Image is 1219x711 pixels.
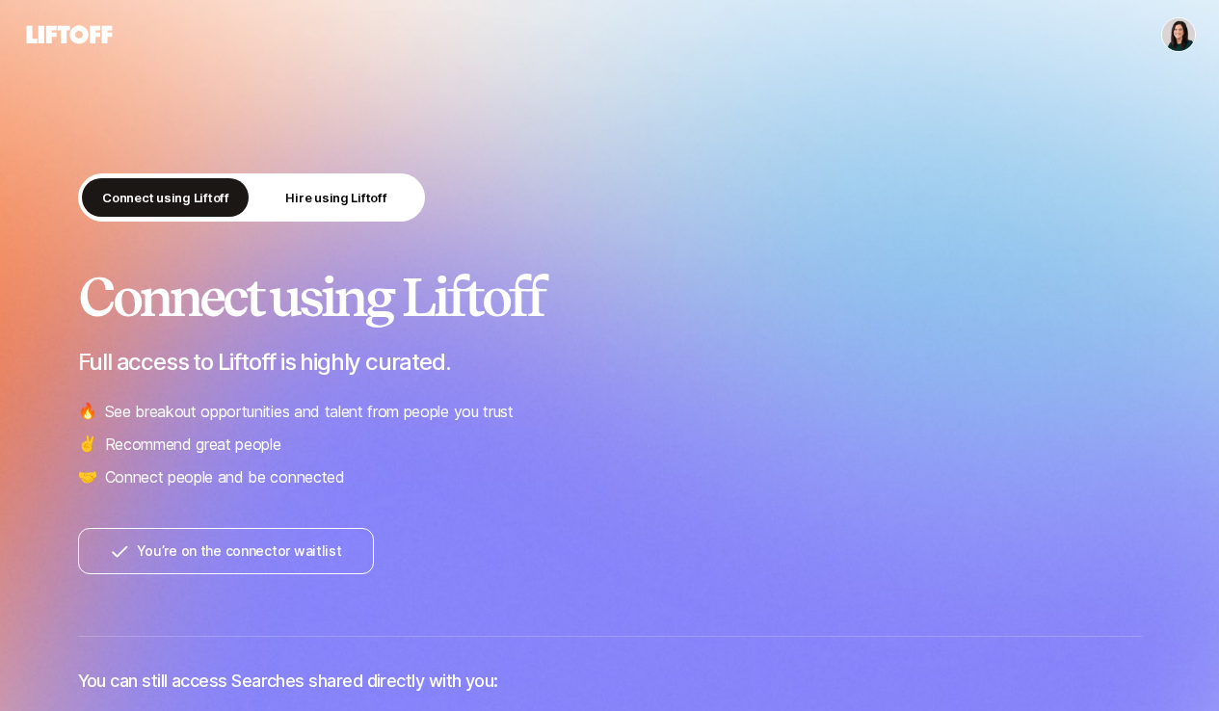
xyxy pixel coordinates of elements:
[78,464,97,489] span: 🤝
[105,432,281,457] p: Recommend great people
[102,188,229,207] p: Connect using Liftoff
[1162,18,1195,51] img: Eleanor Morgan
[78,432,97,457] span: ✌️
[78,268,1142,326] h2: Connect using Liftoff
[1161,17,1196,52] button: Eleanor Morgan
[285,188,386,207] p: Hire using Liftoff
[105,399,514,424] p: See breakout opportunities and talent from people you trust
[78,349,1142,376] p: Full access to Liftoff is highly curated.
[105,464,345,489] p: Connect people and be connected
[78,668,498,695] p: You can still access Searches shared directly with you:
[78,399,97,424] span: 🔥
[78,528,374,574] button: You’re on the connector waitlist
